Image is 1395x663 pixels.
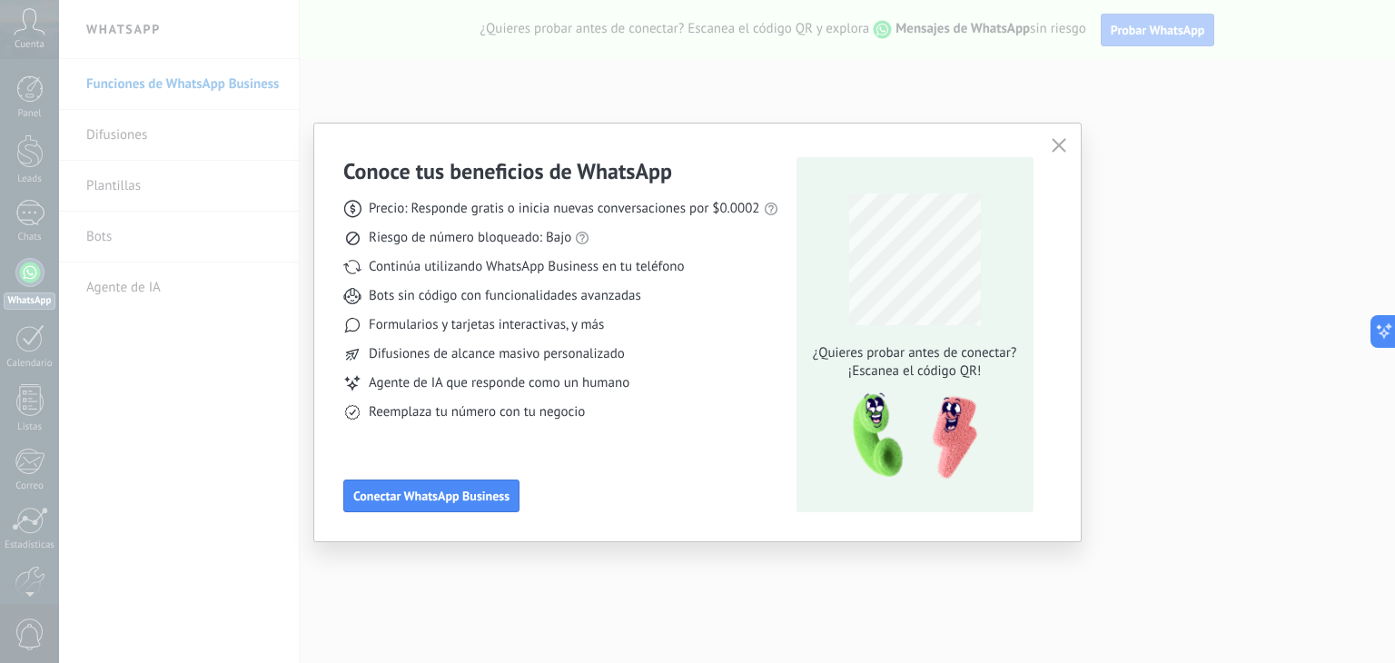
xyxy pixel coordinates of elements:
h3: Conoce tus beneficios de WhatsApp [343,157,672,185]
span: Conectar WhatsApp Business [353,490,510,502]
span: Riesgo de número bloqueado: Bajo [369,229,571,247]
span: Bots sin código con funcionalidades avanzadas [369,287,641,305]
button: Conectar WhatsApp Business [343,480,519,512]
span: Agente de IA que responde como un humano [369,374,629,392]
span: Formularios y tarjetas interactivas, y más [369,316,604,334]
span: ¡Escanea el código QR! [807,362,1022,381]
img: qr-pic-1x.png [837,388,981,485]
span: Reemplaza tu número con tu negocio [369,403,585,421]
span: Continúa utilizando WhatsApp Business en tu teléfono [369,258,684,276]
span: ¿Quieres probar antes de conectar? [807,344,1022,362]
span: Difusiones de alcance masivo personalizado [369,345,625,363]
span: Precio: Responde gratis o inicia nuevas conversaciones por $0.0002 [369,200,760,218]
